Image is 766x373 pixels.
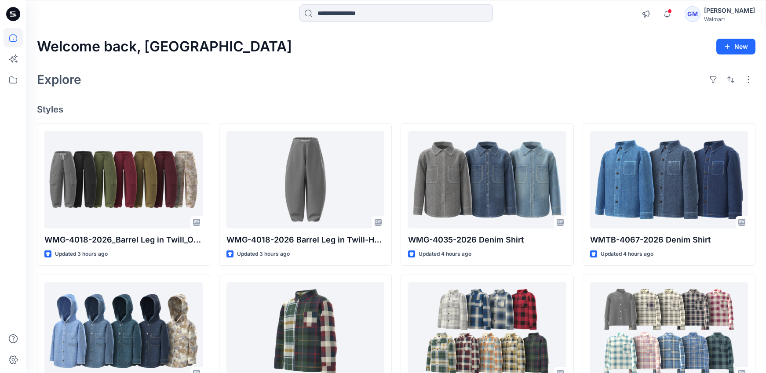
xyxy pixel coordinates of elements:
[37,39,292,55] h2: Welcome back, [GEOGRAPHIC_DATA]
[44,234,203,246] p: WMG-4018-2026_Barrel Leg in Twill_Opt 2-HK Version-Styling
[704,16,755,22] div: Walmart
[419,250,471,259] p: Updated 4 hours ago
[226,131,385,228] a: WMG-4018-2026 Barrel Leg in Twill-HK-With SS
[237,250,290,259] p: Updated 3 hours ago
[704,5,755,16] div: [PERSON_NAME]
[685,6,700,22] div: GM
[408,131,566,228] a: WMG-4035-2026 Denim Shirt
[590,131,748,228] a: WMTB-4067-2026 Denim Shirt
[601,250,653,259] p: Updated 4 hours ago
[226,234,385,246] p: WMG-4018-2026 Barrel Leg in Twill-HK-With SS
[37,104,755,115] h4: Styles
[716,39,755,54] button: New
[44,131,203,228] a: WMG-4018-2026_Barrel Leg in Twill_Opt 2-HK Version-Styling
[37,72,81,87] h2: Explore
[408,234,566,246] p: WMG-4035-2026 Denim Shirt
[590,234,748,246] p: WMTB-4067-2026 Denim Shirt
[55,250,108,259] p: Updated 3 hours ago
